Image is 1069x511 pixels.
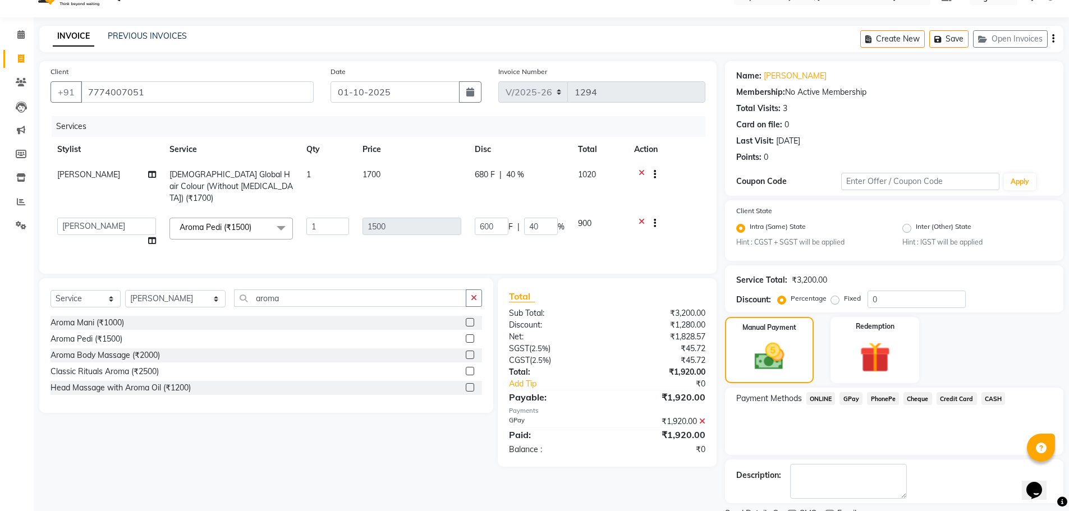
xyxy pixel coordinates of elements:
div: ( ) [501,355,607,366]
button: Apply [1004,173,1036,190]
label: Inter (Other) State [916,222,971,235]
span: 680 F [475,169,495,181]
div: Classic Rituals Aroma (₹2500) [51,366,159,378]
span: 40 % [506,169,524,181]
div: Service Total: [736,274,787,286]
th: Stylist [51,137,163,162]
div: ₹0 [607,444,714,455]
div: ₹1,280.00 [607,319,714,331]
span: 1 [306,169,311,179]
label: Percentage [791,293,827,303]
a: x [251,222,256,232]
div: 3 [783,103,787,114]
a: INVOICE [53,26,94,47]
th: Action [627,137,705,162]
div: GPay [501,416,607,427]
div: Last Visit: [736,135,774,147]
span: [PERSON_NAME] [57,169,120,179]
label: Client State [736,206,772,216]
th: Disc [468,137,571,162]
span: 900 [578,218,591,228]
input: Search or Scan [234,289,466,307]
div: Description: [736,469,781,481]
button: Create New [860,30,925,48]
input: Search by Name/Mobile/Email/Code [81,81,314,103]
div: ₹1,828.57 [607,331,714,343]
a: [PERSON_NAME] [764,70,827,82]
div: Discount: [501,319,607,331]
div: Payable: [501,390,607,404]
button: Save [929,30,969,48]
div: ₹3,200.00 [607,307,714,319]
div: Total Visits: [736,103,781,114]
span: 1700 [363,169,380,179]
div: Net: [501,331,607,343]
span: 2.5% [531,344,548,353]
div: Card on file: [736,119,782,131]
button: +91 [51,81,82,103]
button: Open Invoices [973,30,1048,48]
span: GPay [839,392,862,405]
th: Qty [300,137,356,162]
label: Invoice Number [498,67,547,77]
span: CGST [509,355,530,365]
div: Balance : [501,444,607,455]
div: Sub Total: [501,307,607,319]
small: Hint : IGST will be applied [902,237,1052,247]
div: Coupon Code [736,176,842,187]
label: Client [51,67,68,77]
div: ₹3,200.00 [792,274,827,286]
img: _gift.svg [850,338,900,376]
span: % [558,221,565,233]
span: | [499,169,502,181]
div: Services [52,116,714,137]
input: Enter Offer / Coupon Code [841,173,999,190]
div: ₹45.72 [607,355,714,366]
div: ₹45.72 [607,343,714,355]
a: Add Tip [501,378,625,390]
span: Aroma Pedi (₹1500) [180,222,251,232]
th: Price [356,137,468,162]
div: Aroma Pedi (₹1500) [51,333,122,345]
small: Hint : CGST + SGST will be applied [736,237,886,247]
div: Paid: [501,428,607,441]
label: Date [331,67,346,77]
label: Fixed [844,293,861,303]
span: 2.5% [532,356,549,365]
div: Total: [501,366,607,378]
div: ₹1,920.00 [607,428,714,441]
span: Total [509,291,535,302]
div: Aroma Body Massage (₹2000) [51,349,160,361]
span: CASH [981,392,1006,405]
span: ONLINE [806,392,836,405]
img: _cash.svg [745,339,793,374]
span: PhonePe [867,392,899,405]
span: 1020 [578,169,596,179]
label: Intra (Same) State [750,222,806,235]
span: [DEMOGRAPHIC_DATA] Global Hair Colour (Without [MEDICAL_DATA]) (₹1700) [169,169,293,203]
div: ₹1,920.00 [607,366,714,378]
label: Redemption [856,321,894,332]
div: Head Massage with Aroma Oil (₹1200) [51,382,191,394]
div: 0 [764,151,768,163]
a: PREVIOUS INVOICES [108,31,187,41]
div: Name: [736,70,761,82]
span: Payment Methods [736,393,802,404]
div: ₹1,920.00 [607,416,714,427]
span: | [517,221,520,233]
div: [DATE] [776,135,800,147]
div: Aroma Mani (₹1000) [51,317,124,329]
div: 0 [784,119,789,131]
div: Payments [509,406,705,416]
div: No Active Membership [736,86,1052,98]
span: Cheque [903,392,932,405]
div: Points: [736,151,761,163]
span: SGST [509,343,529,353]
div: Membership: [736,86,785,98]
th: Service [163,137,300,162]
th: Total [571,137,627,162]
span: Credit Card [937,392,977,405]
div: Discount: [736,294,771,306]
div: ( ) [501,343,607,355]
div: ₹1,920.00 [607,390,714,404]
